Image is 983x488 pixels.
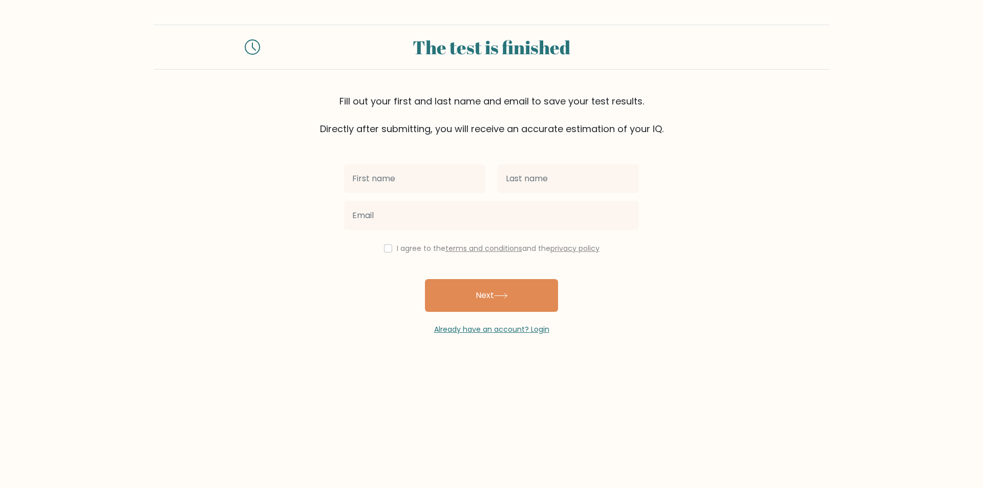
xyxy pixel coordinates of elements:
a: terms and conditions [445,243,522,253]
div: The test is finished [272,33,711,61]
input: Last name [498,164,639,193]
button: Next [425,279,558,312]
a: Already have an account? Login [434,324,549,334]
a: privacy policy [550,243,600,253]
input: First name [344,164,485,193]
label: I agree to the and the [397,243,600,253]
div: Fill out your first and last name and email to save your test results. Directly after submitting,... [154,94,829,136]
input: Email [344,201,639,230]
